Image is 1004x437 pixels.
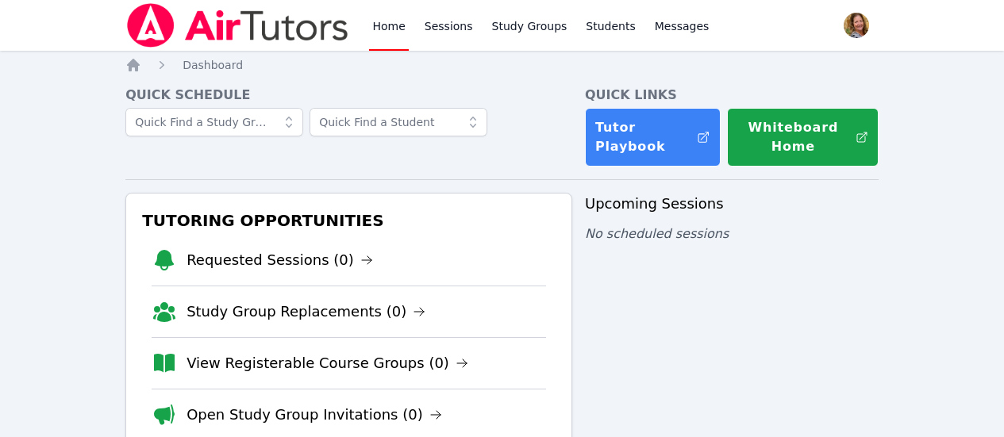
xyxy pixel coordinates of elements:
a: View Registerable Course Groups (0) [187,352,468,374]
h4: Quick Schedule [125,86,572,105]
input: Quick Find a Study Group [125,108,303,136]
button: Whiteboard Home [727,108,879,167]
a: Dashboard [183,57,243,73]
span: Dashboard [183,59,243,71]
a: Tutor Playbook [585,108,721,167]
nav: Breadcrumb [125,57,879,73]
h4: Quick Links [585,86,879,105]
a: Requested Sessions (0) [187,249,373,271]
h3: Upcoming Sessions [585,193,879,215]
span: No scheduled sessions [585,226,729,241]
input: Quick Find a Student [310,108,487,136]
h3: Tutoring Opportunities [139,206,559,235]
a: Study Group Replacements (0) [187,301,425,323]
a: Open Study Group Invitations (0) [187,404,442,426]
span: Messages [655,18,710,34]
img: Air Tutors [125,3,350,48]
